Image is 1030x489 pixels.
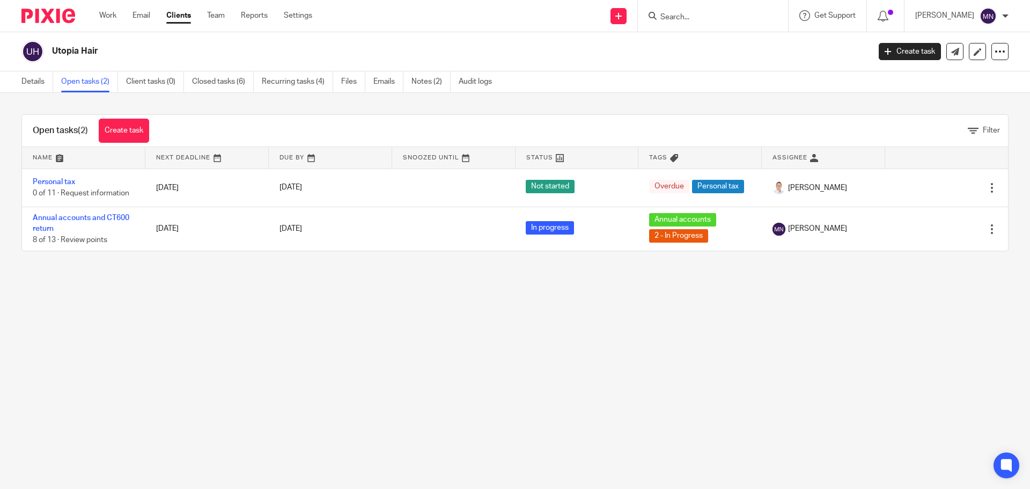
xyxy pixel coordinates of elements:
[192,71,254,92] a: Closed tasks (6)
[814,12,856,19] span: Get Support
[145,169,269,207] td: [DATE]
[78,126,88,135] span: (2)
[980,8,997,25] img: svg%3E
[526,180,575,193] span: Not started
[262,71,333,92] a: Recurring tasks (4)
[61,71,118,92] a: Open tasks (2)
[284,10,312,21] a: Settings
[33,178,75,186] a: Personal tax
[241,10,268,21] a: Reports
[99,10,116,21] a: Work
[983,127,1000,134] span: Filter
[772,223,785,236] img: svg%3E
[373,71,403,92] a: Emails
[526,221,574,235] span: In progress
[33,236,107,244] span: 8 of 13 · Review points
[403,155,459,160] span: Snoozed Until
[788,183,847,193] span: [PERSON_NAME]
[52,46,701,57] h2: Utopia Hair
[649,155,667,160] span: Tags
[788,223,847,234] span: [PERSON_NAME]
[649,229,708,243] span: 2 - In Progress
[21,40,44,63] img: svg%3E
[692,180,744,193] span: Personal tax
[126,71,184,92] a: Client tasks (0)
[21,71,53,92] a: Details
[411,71,451,92] a: Notes (2)
[279,184,302,192] span: [DATE]
[879,43,941,60] a: Create task
[207,10,225,21] a: Team
[33,125,88,136] h1: Open tasks
[649,213,716,227] span: Annual accounts
[99,119,149,143] a: Create task
[459,71,500,92] a: Audit logs
[915,10,974,21] p: [PERSON_NAME]
[279,225,302,232] span: [DATE]
[33,214,129,232] a: Annual accounts and CT600 return
[133,10,150,21] a: Email
[33,189,129,197] span: 0 of 11 · Request information
[145,207,269,251] td: [DATE]
[659,13,756,23] input: Search
[772,181,785,194] img: accounting-firm-kent-will-wood-e1602855177279.jpg
[649,180,689,193] span: Overdue
[526,155,553,160] span: Status
[21,9,75,23] img: Pixie
[341,71,365,92] a: Files
[166,10,191,21] a: Clients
